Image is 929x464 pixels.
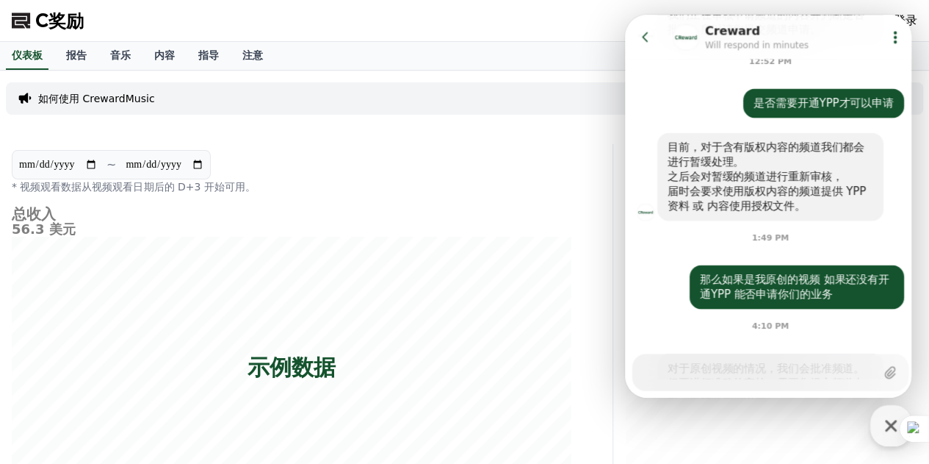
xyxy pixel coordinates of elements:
[12,221,76,237] font: 56.3 美元
[106,157,116,171] font: ~
[198,49,219,61] font: 指导
[35,10,84,31] font: C奖励
[894,12,917,29] a: 登录
[38,93,155,104] font: 如何使用 CrewardMusic
[12,181,256,193] font: * 视频观看数据从视频观看日期后的 D+3 开始可用。
[6,42,48,70] a: 仪表板
[110,49,131,61] font: 音乐
[187,42,231,70] a: 指导
[12,9,84,32] a: C奖励
[54,42,98,70] a: 报告
[142,42,187,70] a: 内容
[242,49,263,61] font: 注意
[154,49,175,61] font: 内容
[38,91,155,106] a: 如何使用 CrewardMusic
[894,13,917,27] font: 登录
[247,354,336,379] font: 示例数据
[231,42,275,70] a: 注意
[12,49,43,61] font: 仪表板
[625,15,911,398] iframe: Channel chat
[12,205,56,223] font: 总收入
[66,49,87,61] font: 报告
[98,42,142,70] a: 音乐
